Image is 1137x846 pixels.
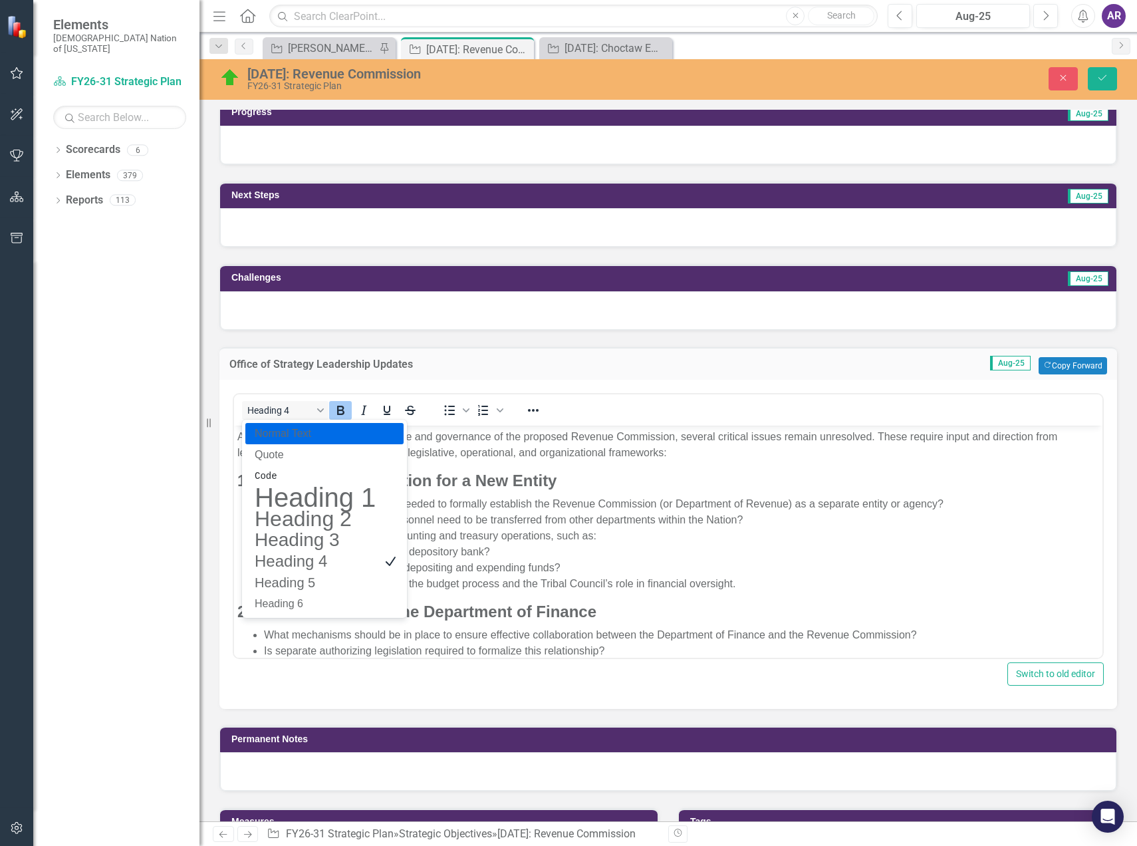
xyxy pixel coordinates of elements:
img: On Target [219,67,241,88]
button: Aug-25 [916,4,1030,28]
div: Heading 6 [245,593,404,615]
h3: Permanent Notes [231,734,1110,744]
button: Bold [329,401,352,420]
h3: Tags [690,817,1110,827]
a: [PERSON_NAME] SO's [266,40,376,57]
blockquote: Quote [253,447,377,463]
span: Aug-25 [990,356,1031,370]
button: Strikethrough [399,401,422,420]
li: Is separate authorizing legislation required to formalize this relationship? [30,217,865,233]
span: Heading 4 [247,405,313,416]
a: [DATE]: Choctaw Embassy & Government Offices [543,40,669,57]
a: Elements [66,168,110,183]
div: 113 [110,195,136,206]
div: Heading 3 [245,529,404,551]
div: Bullet list [438,401,471,420]
h2: Heading 2 [253,511,377,527]
button: Italic [352,401,375,420]
button: Search [808,7,874,25]
input: Search Below... [53,106,186,129]
input: Search ClearPoint... [269,5,878,28]
h3: Office of Strategy Leadership Updates [229,358,765,370]
button: Block Heading 4 [242,401,328,420]
p: Normal Text [253,426,377,442]
div: 379 [117,170,143,181]
h3: Heading 3 [253,532,377,548]
a: FY26-31 Strategic Plan [286,827,394,840]
small: [DEMOGRAPHIC_DATA] Nation of [US_STATE] [53,33,186,55]
h6: Heading 6 [253,596,377,612]
a: Strategic Objectives [399,827,492,840]
a: Reports [66,193,103,208]
div: » » [267,827,658,842]
button: Switch to old editor [1007,662,1104,686]
div: [DATE]: Revenue Commission [497,827,636,840]
h3: Next Steps [231,190,701,200]
span: Aug-25 [1068,271,1108,286]
button: AR [1102,4,1126,28]
div: Open Intercom Messenger [1092,801,1124,833]
button: Underline [376,401,398,420]
h1: Heading 1 [253,490,377,505]
div: [DATE]: Choctaw Embassy & Government Offices [565,40,669,57]
div: Aug-25 [921,9,1025,25]
button: Copy Forward [1039,357,1107,374]
div: Heading 5 [245,572,404,593]
a: FY26-31 Strategic Plan [53,74,186,90]
span: Search [827,10,856,21]
h3: Progress [231,107,662,117]
pre: Code [253,468,377,484]
div: Numbered list [472,401,505,420]
div: [PERSON_NAME] SO's [288,40,376,57]
h3: Challenges [231,273,708,283]
button: Reveal or hide additional toolbar items [522,401,545,420]
div: 6 [127,144,148,156]
span: Aug-25 [1068,189,1108,204]
div: Code [245,466,404,487]
div: Quote [245,444,404,466]
div: [DATE]: Revenue Commission [426,41,531,58]
div: Heading 2 [245,508,404,529]
h4: Heading 4 [253,553,377,569]
div: Heading 1 [245,487,404,508]
div: [DATE]: Revenue Commission [247,67,720,81]
span: Elements [53,17,186,33]
img: ClearPoint Strategy [7,15,30,39]
div: Heading 4 [245,551,404,572]
h3: Measures [231,817,651,827]
span: Aug-25 [1068,106,1108,121]
div: FY26-31 Strategic Plan [247,81,720,91]
h5: Heading 5 [253,575,377,591]
div: Normal Text [245,423,404,444]
a: Scorecards [66,142,120,158]
iframe: Rich Text Area [234,426,1102,658]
